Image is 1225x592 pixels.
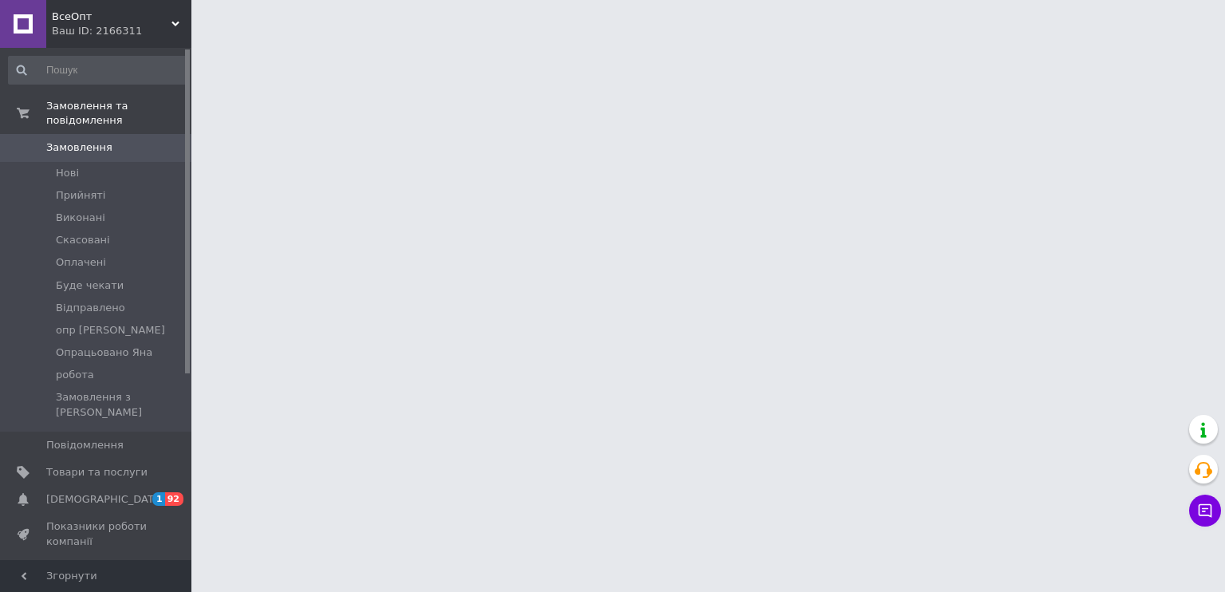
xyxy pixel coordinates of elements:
[56,278,124,293] span: Буде чекати
[56,255,106,270] span: Оплачені
[56,323,165,337] span: опр [PERSON_NAME]
[8,56,188,85] input: Пошук
[152,492,165,506] span: 1
[46,492,164,507] span: [DEMOGRAPHIC_DATA]
[56,188,105,203] span: Прийняті
[56,233,110,247] span: Скасовані
[1189,495,1221,527] button: Чат з покупцем
[56,166,79,180] span: Нові
[56,390,187,419] span: Замовлення з [PERSON_NAME]
[52,24,191,38] div: Ваш ID: 2166311
[56,301,125,315] span: Відправлено
[165,492,183,506] span: 92
[46,519,148,548] span: Показники роботи компанії
[52,10,171,24] span: ВсеОпт
[56,345,152,360] span: Опрацьовано Яна
[56,368,94,382] span: робота
[46,438,124,452] span: Повідомлення
[46,140,112,155] span: Замовлення
[56,211,105,225] span: Виконані
[46,465,148,480] span: Товари та послуги
[46,99,191,128] span: Замовлення та повідомлення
